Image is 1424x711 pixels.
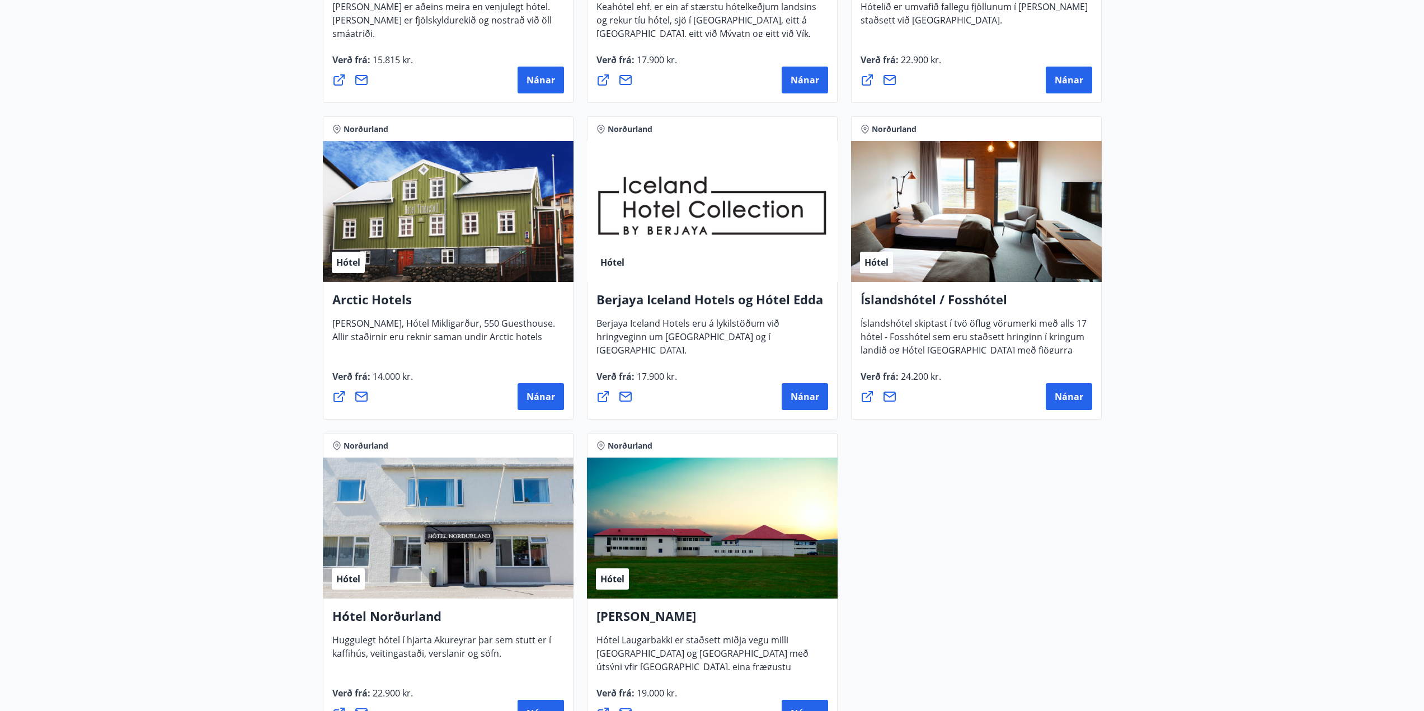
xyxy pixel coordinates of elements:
[1046,67,1092,93] button: Nánar
[527,74,555,86] span: Nánar
[899,370,941,383] span: 24.200 kr.
[600,573,624,585] span: Hótel
[782,383,828,410] button: Nánar
[370,370,413,383] span: 14.000 kr.
[370,54,413,66] span: 15.815 kr.
[782,67,828,93] button: Nánar
[332,608,564,633] h4: Hótel Norðurland
[332,1,552,49] span: [PERSON_NAME] er aðeins meira en venjulegt hótel. [PERSON_NAME] er fjölskyldurekið og nostrað við...
[596,1,816,76] span: Keahótel ehf. er ein af stærstu hótelkeðjum landsins og rekur tíu hótel, sjö í [GEOGRAPHIC_DATA],...
[344,440,388,451] span: Norðurland
[596,370,677,392] span: Verð frá :
[596,291,828,317] h4: Berjaya Iceland Hotels og Hótel Edda
[864,256,889,269] span: Hótel
[635,687,677,699] span: 19.000 kr.
[336,573,360,585] span: Hótel
[861,291,1092,317] h4: Íslandshótel / Fosshótel
[596,317,779,365] span: Berjaya Iceland Hotels eru á lykilstöðum við hringveginn um [GEOGRAPHIC_DATA] og í [GEOGRAPHIC_DA...
[861,370,941,392] span: Verð frá :
[1046,383,1092,410] button: Nánar
[518,67,564,93] button: Nánar
[861,54,941,75] span: Verð frá :
[336,256,360,269] span: Hótel
[332,687,413,708] span: Verð frá :
[608,440,652,451] span: Norðurland
[596,687,677,708] span: Verð frá :
[791,74,819,86] span: Nánar
[899,54,941,66] span: 22.900 kr.
[332,370,413,392] span: Verð frá :
[872,124,917,135] span: Norðurland
[861,317,1087,379] span: Íslandshótel skiptast í tvö öflug vörumerki með alls 17 hótel - Fosshótel sem eru staðsett hringi...
[527,390,555,403] span: Nánar
[332,317,555,352] span: [PERSON_NAME], Hótel Mikligarður, 550 Guesthouse. Allir staðirnir eru reknir saman undir Arctic h...
[1055,74,1083,86] span: Nánar
[791,390,819,403] span: Nánar
[596,608,828,633] h4: [PERSON_NAME]
[344,124,388,135] span: Norðurland
[635,370,677,383] span: 17.900 kr.
[370,687,413,699] span: 22.900 kr.
[518,383,564,410] button: Nánar
[635,54,677,66] span: 17.900 kr.
[600,256,624,269] span: Hótel
[332,54,413,75] span: Verð frá :
[1055,390,1083,403] span: Nánar
[596,54,677,75] span: Verð frá :
[608,124,652,135] span: Norðurland
[332,291,564,317] h4: Arctic Hotels
[332,634,551,668] span: Huggulegt hótel í hjarta Akureyrar þar sem stutt er í kaffihús, veitingastaði, verslanir og söfn.
[596,634,809,695] span: Hótel Laugarbakki er staðsett miðja vegu milli [GEOGRAPHIC_DATA] og [GEOGRAPHIC_DATA] með útsýni ...
[861,1,1088,35] span: Hótelið er umvafið fallegu fjöllunum í [PERSON_NAME] staðsett við [GEOGRAPHIC_DATA].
